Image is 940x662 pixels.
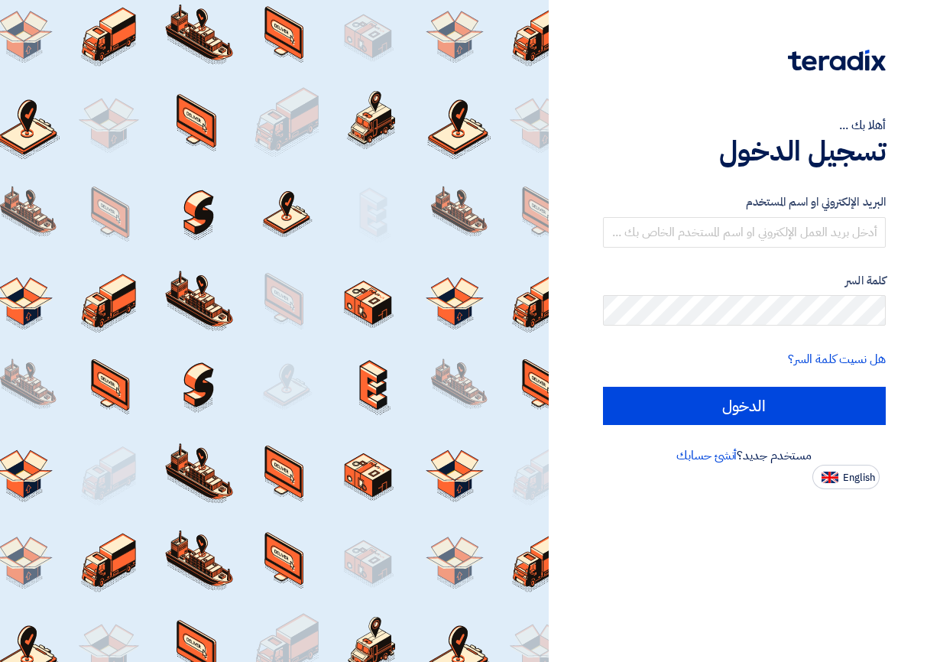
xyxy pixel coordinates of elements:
[603,272,887,290] label: كلمة السر
[822,472,838,483] img: en-US.png
[603,446,887,465] div: مستخدم جديد؟
[603,387,887,425] input: الدخول
[603,217,887,248] input: أدخل بريد العمل الإلكتروني او اسم المستخدم الخاص بك ...
[603,193,887,211] label: البريد الإلكتروني او اسم المستخدم
[788,350,886,368] a: هل نسيت كلمة السر؟
[843,472,875,483] span: English
[603,135,887,168] h1: تسجيل الدخول
[676,446,737,465] a: أنشئ حسابك
[788,50,886,71] img: Teradix logo
[603,116,887,135] div: أهلا بك ...
[812,465,880,489] button: English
